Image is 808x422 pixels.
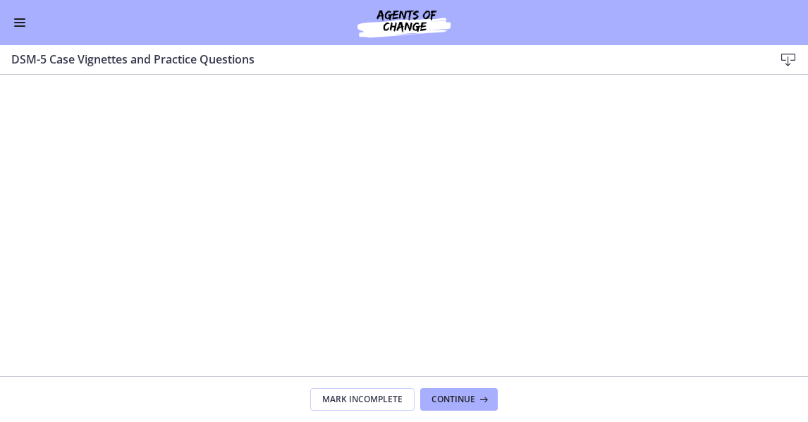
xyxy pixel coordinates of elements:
h3: DSM-5 Case Vignettes and Practice Questions [11,51,752,68]
button: Continue [420,388,498,411]
img: Agents of Change Social Work Test Prep [319,6,489,40]
span: Mark Incomplete [322,394,403,405]
button: Enable menu [11,14,28,31]
span: Continue [431,394,475,405]
button: Mark Incomplete [310,388,415,411]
